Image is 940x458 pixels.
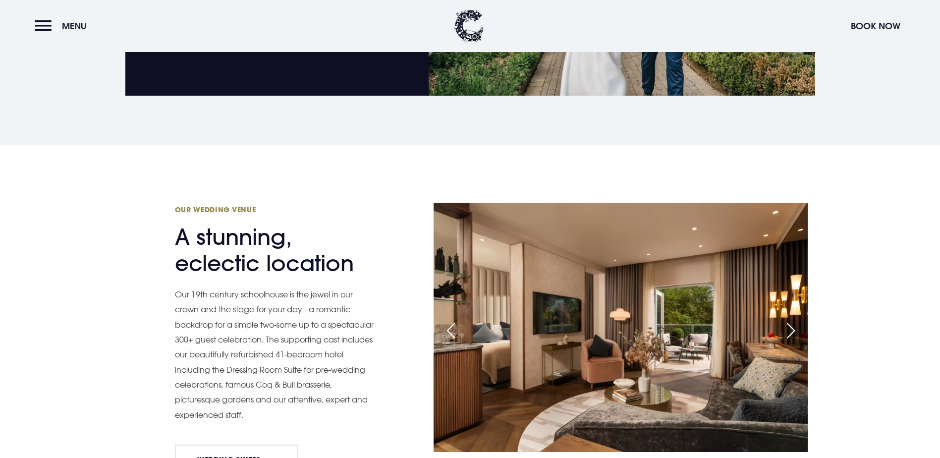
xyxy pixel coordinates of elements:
img: Hotel in Bangor Northern Ireland [434,203,808,452]
div: Next slide [778,320,803,342]
img: Clandeboye Lodge [454,10,484,42]
span: Menu [62,20,87,32]
button: Book Now [846,15,905,37]
h2: A stunning, eclectic location [175,205,368,277]
div: Previous slide [439,320,463,342]
span: Our Wedding Venue [175,205,368,214]
p: Our 19th century schoolhouse is the jewel in our crown and the stage for your day - a romantic ba... [175,287,378,423]
button: Menu [35,15,92,37]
